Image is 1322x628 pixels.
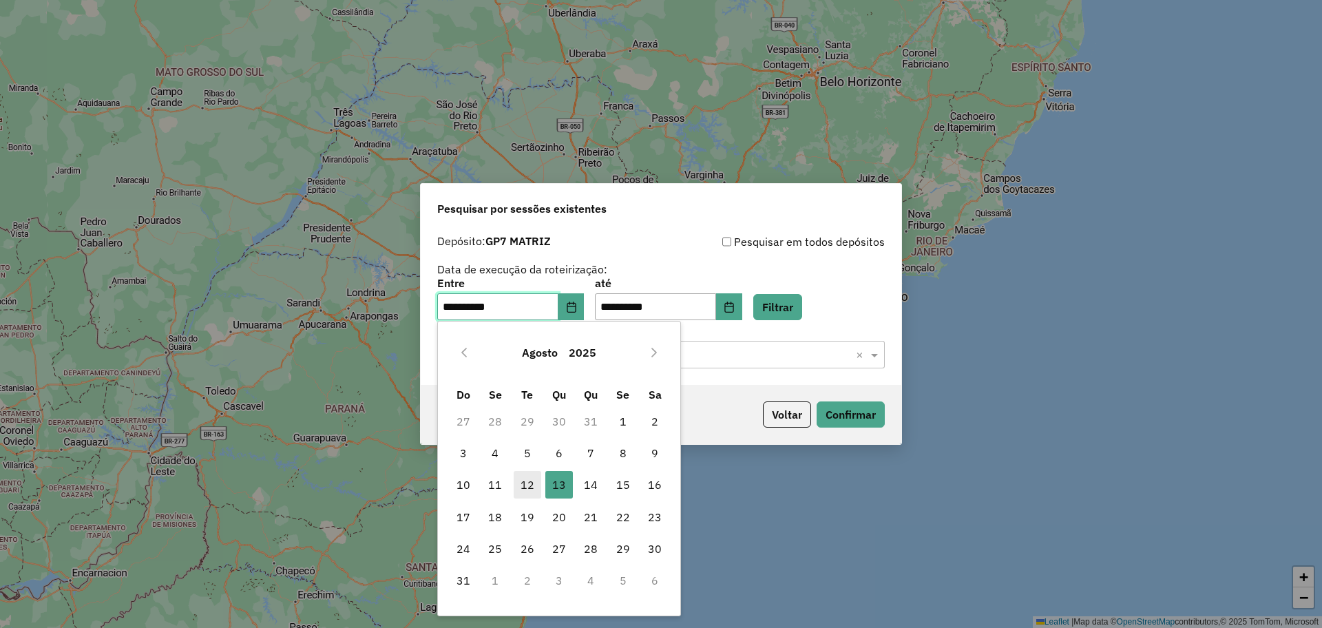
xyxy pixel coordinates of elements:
[448,405,479,437] td: 27
[437,200,607,217] span: Pesquisar por sessões existentes
[639,437,671,469] td: 9
[448,437,479,469] td: 3
[577,535,605,563] span: 28
[511,469,543,501] td: 12
[641,408,669,435] span: 2
[437,233,551,249] label: Depósito:
[641,503,669,531] span: 23
[514,439,541,467] span: 5
[575,533,607,565] td: 28
[575,501,607,533] td: 21
[545,535,573,563] span: 27
[450,535,477,563] span: 24
[545,439,573,467] span: 6
[479,501,511,533] td: 18
[607,501,639,533] td: 22
[479,405,511,437] td: 28
[511,565,543,596] td: 2
[457,388,470,401] span: Do
[479,565,511,596] td: 1
[448,501,479,533] td: 17
[584,388,598,401] span: Qu
[643,342,665,364] button: Next Month
[616,388,629,401] span: Se
[753,294,802,320] button: Filtrar
[661,233,885,250] div: Pesquisar em todos depósitos
[545,471,573,499] span: 13
[543,533,575,565] td: 27
[481,439,509,467] span: 4
[607,533,639,565] td: 29
[514,471,541,499] span: 12
[479,469,511,501] td: 11
[577,439,605,467] span: 7
[558,293,585,321] button: Choose Date
[575,405,607,437] td: 31
[575,469,607,501] td: 14
[649,388,662,401] span: Sa
[563,336,602,369] button: Choose Year
[516,336,563,369] button: Choose Month
[514,535,541,563] span: 26
[609,471,637,499] span: 15
[577,471,605,499] span: 14
[577,503,605,531] span: 21
[450,439,477,467] span: 3
[856,346,868,363] span: Clear all
[543,469,575,501] td: 13
[450,567,477,594] span: 31
[639,469,671,501] td: 16
[485,234,551,248] strong: GP7 MATRIZ
[543,437,575,469] td: 6
[607,469,639,501] td: 15
[641,471,669,499] span: 16
[639,565,671,596] td: 6
[437,321,681,616] div: Choose Date
[453,342,475,364] button: Previous Month
[448,533,479,565] td: 24
[511,437,543,469] td: 5
[514,503,541,531] span: 19
[609,535,637,563] span: 29
[543,501,575,533] td: 20
[609,408,637,435] span: 1
[817,401,885,428] button: Confirmar
[716,293,742,321] button: Choose Date
[450,503,477,531] span: 17
[511,501,543,533] td: 19
[450,471,477,499] span: 10
[521,388,533,401] span: Te
[763,401,811,428] button: Voltar
[479,437,511,469] td: 4
[437,261,607,278] label: Data de execução da roteirização:
[607,405,639,437] td: 1
[607,437,639,469] td: 8
[609,439,637,467] span: 8
[481,503,509,531] span: 18
[639,533,671,565] td: 30
[543,565,575,596] td: 3
[543,405,575,437] td: 30
[641,439,669,467] span: 9
[641,535,669,563] span: 30
[609,503,637,531] span: 22
[575,437,607,469] td: 7
[437,275,584,291] label: Entre
[448,469,479,501] td: 10
[552,388,566,401] span: Qu
[481,535,509,563] span: 25
[545,503,573,531] span: 20
[607,565,639,596] td: 5
[481,471,509,499] span: 11
[479,533,511,565] td: 25
[595,275,742,291] label: até
[639,501,671,533] td: 23
[575,565,607,596] td: 4
[511,405,543,437] td: 29
[489,388,502,401] span: Se
[639,405,671,437] td: 2
[448,565,479,596] td: 31
[511,533,543,565] td: 26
